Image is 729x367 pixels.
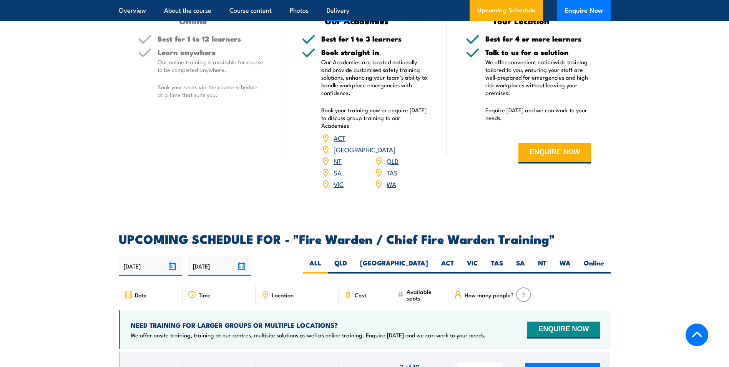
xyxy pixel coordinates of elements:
span: Cost [355,292,366,298]
label: TAS [485,259,510,274]
a: ACT [334,133,345,142]
label: ALL [303,259,328,274]
span: Date [135,292,147,298]
label: ACT [435,259,460,274]
h4: NEED TRAINING FOR LARGER GROUPS OR MULTIPLE LOCATIONS? [131,321,486,329]
label: NT [531,259,553,274]
h3: Your Location [466,16,576,25]
p: Book your seats via the course schedule at a time that suits you. [158,83,264,98]
button: ENQUIRE NOW [527,322,600,339]
a: WA [387,179,396,189]
p: Enquire [DATE] and we can work to your needs. [485,106,591,122]
h5: Best for 1 to 3 learners [321,35,427,42]
label: QLD [328,259,354,274]
span: Available spots [407,288,443,301]
label: VIC [460,259,485,274]
a: SA [334,168,342,177]
p: Our Academies are located nationally and provide customised safety training solutions, enhancing ... [321,58,427,97]
h5: Best for 4 or more learners [485,35,591,42]
p: We offer convenient nationwide training tailored to you, ensuring your staff are well-prepared fo... [485,58,591,97]
h3: Online [138,16,248,25]
a: QLD [387,156,399,165]
a: [GEOGRAPHIC_DATA] [334,145,395,154]
a: NT [334,156,342,165]
input: From date [119,256,182,276]
p: Our online training is available for course to be completed anywhere. [158,58,264,73]
h3: Our Academies [302,16,412,25]
a: VIC [334,179,344,189]
h5: Book straight in [321,48,427,56]
span: Location [272,292,294,298]
p: We offer onsite training, training at our centres, multisite solutions as well as online training... [131,331,486,339]
h2: UPCOMING SCHEDULE FOR - "Fire Warden / Chief Fire Warden Training" [119,233,611,244]
label: [GEOGRAPHIC_DATA] [354,259,435,274]
span: Time [199,292,211,298]
h5: Talk to us for a solution [485,48,591,56]
label: Online [577,259,611,274]
input: To date [188,256,251,276]
a: TAS [387,168,398,177]
label: WA [553,259,577,274]
p: Book your training now or enquire [DATE] to discuss group training to our Academies [321,106,427,129]
button: ENQUIRE NOW [518,143,591,163]
h5: Best for 1 to 12 learners [158,35,264,42]
h5: Learn anywhere [158,48,264,56]
span: How many people? [465,292,514,298]
label: SA [510,259,531,274]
